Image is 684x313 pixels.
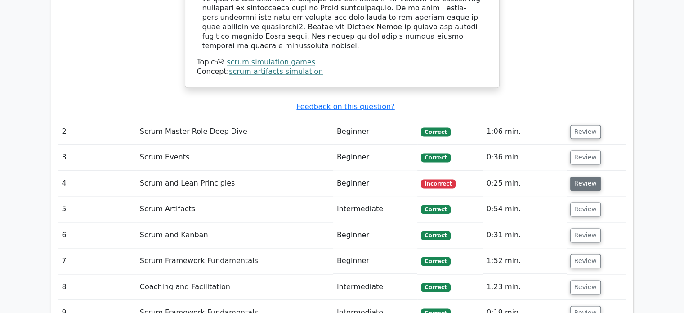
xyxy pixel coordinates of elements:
[136,145,333,170] td: Scrum Events
[483,145,567,170] td: 0:36 min.
[58,171,136,196] td: 4
[197,67,487,77] div: Concept:
[570,150,601,164] button: Review
[227,58,315,66] a: scrum simulation games
[333,274,417,300] td: Intermediate
[136,274,333,300] td: Coaching and Facilitation
[136,196,333,222] td: Scrum Artifacts
[333,196,417,222] td: Intermediate
[136,222,333,248] td: Scrum and Kanban
[421,127,450,136] span: Correct
[483,274,567,300] td: 1:23 min.
[570,254,601,268] button: Review
[333,119,417,145] td: Beginner
[58,222,136,248] td: 6
[421,257,450,266] span: Correct
[570,228,601,242] button: Review
[58,119,136,145] td: 2
[570,177,601,191] button: Review
[229,67,323,76] a: scrum artifacts simulation
[58,196,136,222] td: 5
[483,222,567,248] td: 0:31 min.
[136,171,333,196] td: Scrum and Lean Principles
[483,196,567,222] td: 0:54 min.
[333,248,417,274] td: Beginner
[570,125,601,139] button: Review
[483,119,567,145] td: 1:06 min.
[333,145,417,170] td: Beginner
[421,231,450,240] span: Correct
[58,248,136,274] td: 7
[421,205,450,214] span: Correct
[421,179,456,188] span: Incorrect
[333,171,417,196] td: Beginner
[421,283,450,292] span: Correct
[570,280,601,294] button: Review
[333,222,417,248] td: Beginner
[483,248,567,274] td: 1:52 min.
[58,274,136,300] td: 8
[136,248,333,274] td: Scrum Framework Fundamentals
[483,171,567,196] td: 0:25 min.
[570,202,601,216] button: Review
[421,153,450,162] span: Correct
[197,58,487,67] div: Topic:
[296,102,394,111] a: Feedback on this question?
[58,145,136,170] td: 3
[136,119,333,145] td: Scrum Master Role Deep Dive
